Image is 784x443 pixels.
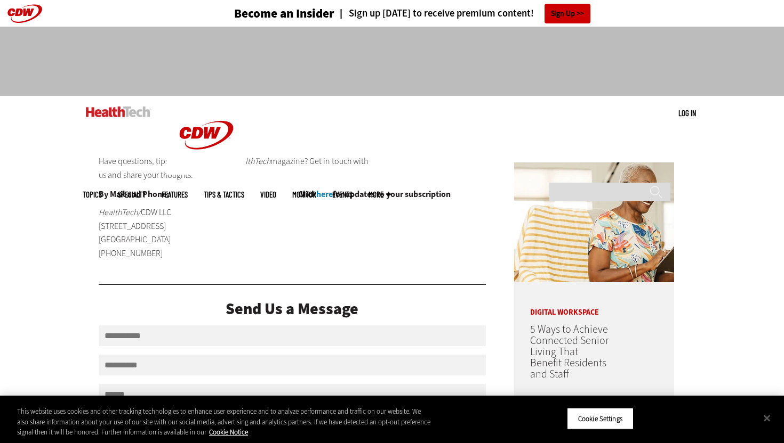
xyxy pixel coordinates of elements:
a: Events [332,191,353,199]
em: HealthTech/ [99,207,141,218]
button: Close [755,406,779,430]
h3: Become an Insider [234,7,334,20]
a: More information about your privacy [209,428,248,437]
span: Topics [83,191,102,199]
img: Home [166,96,246,175]
img: Home [86,106,150,117]
p: Digital Workspace [514,293,626,316]
a: Features [162,191,188,199]
a: Log in [678,108,696,118]
button: Cookie Settings [567,407,634,430]
img: Networking Solutions for Senior Living [514,162,674,282]
a: Tips & Tactics [204,191,244,199]
p: CDW LLC [STREET_ADDRESS] [GEOGRAPHIC_DATA] [PHONE_NUMBER] [99,206,230,260]
a: Video [260,191,276,199]
a: 5 Ways to Achieve Connected Senior Living That Benefit Residents and Staff [530,322,609,381]
a: Sign Up [545,4,590,23]
div: User menu [678,108,696,119]
a: CDW [166,166,246,177]
div: This website uses cookies and other tracking technologies to enhance user experience and to analy... [17,406,431,438]
span: Specialty [118,191,146,199]
span: More [369,191,391,199]
a: Sign up [DATE] to receive premium content! [334,9,534,19]
a: Become an Insider [194,7,334,20]
a: MonITor [292,191,316,199]
div: Send Us a Message [99,301,486,317]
